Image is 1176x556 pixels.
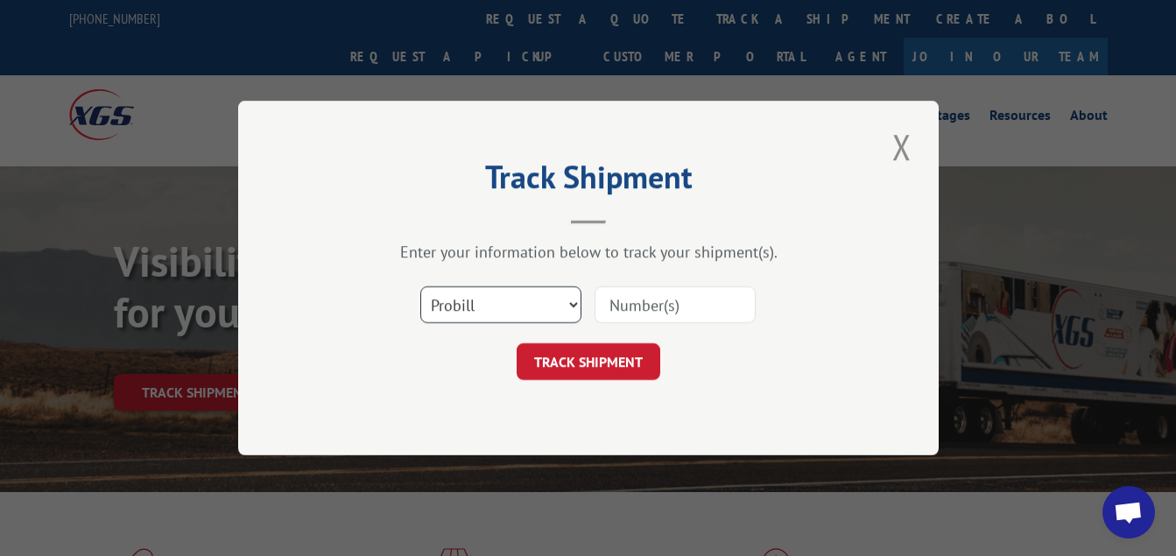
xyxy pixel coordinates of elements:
button: TRACK SHIPMENT [517,343,660,380]
a: Open chat [1102,486,1155,538]
div: Enter your information below to track your shipment(s). [326,242,851,262]
h2: Track Shipment [326,165,851,198]
input: Number(s) [595,286,756,323]
button: Close modal [887,123,917,171]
